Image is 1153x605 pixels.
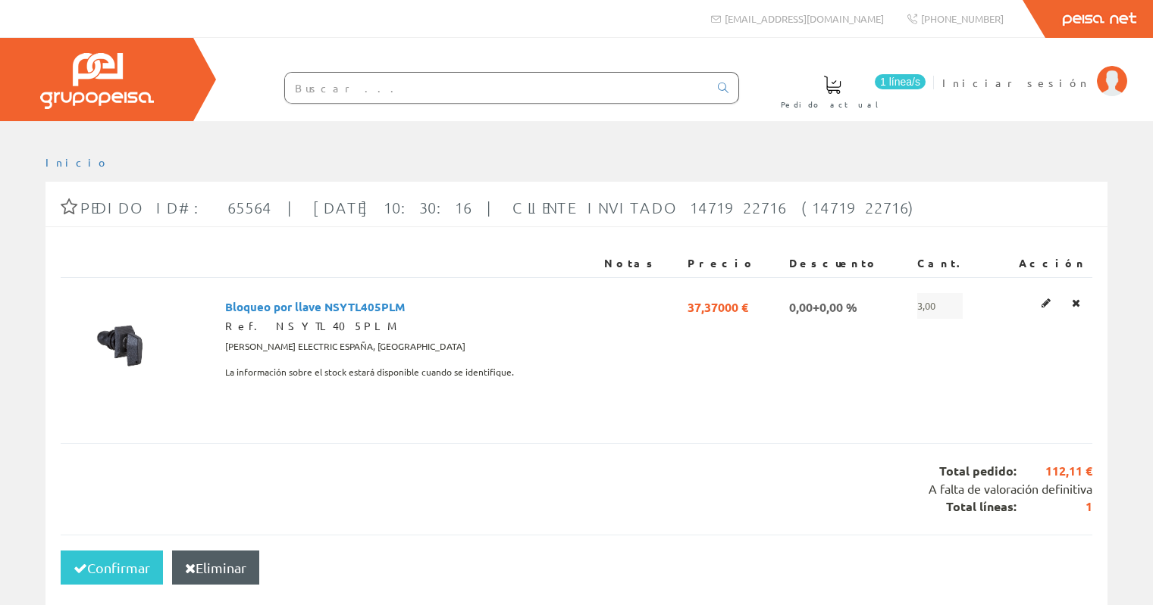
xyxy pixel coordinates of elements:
span: 1 línea/s [875,74,926,89]
th: Precio [681,250,783,277]
span: 0,00+0,00 % [789,293,857,319]
a: Editar [1037,293,1055,313]
span: 1 [1017,498,1092,516]
button: Confirmar [61,550,163,585]
span: Iniciar sesión [942,75,1089,90]
img: Foto artículo Bloqueo por llave NSYTL405PLM (150x150) [67,293,180,407]
div: Ref. NSYTL405PLM [225,319,592,334]
a: Inicio [45,155,110,169]
span: Pedido actual [781,97,884,112]
th: Cant. [911,250,992,277]
span: 3,00 [917,293,963,319]
span: [EMAIL_ADDRESS][DOMAIN_NAME] [725,12,884,25]
a: 1 línea/s Pedido actual [766,63,929,118]
span: 37,37000 € [688,293,748,319]
span: La información sobre el stock estará disponible cuando se identifique. [225,360,514,385]
span: Pedido ID#: 65564 | [DATE] 10:30:16 | Cliente Invitado 1471922716 (1471922716) [80,198,920,217]
span: Bloqueo por llave NSYTL405PLM [225,293,405,319]
div: Total pedido: Total líneas: [61,443,1092,535]
span: [PHONE_NUMBER] [921,12,1004,25]
span: 112,11 € [1017,463,1092,480]
th: Descuento [783,250,911,277]
a: Eliminar [1067,293,1085,313]
input: Buscar ... [285,73,709,103]
th: Notas [598,250,681,277]
span: [PERSON_NAME] ELECTRIC ESPAÑA, [GEOGRAPHIC_DATA] [225,334,465,360]
button: Eliminar [172,550,259,585]
span: A falta de valoración definitiva [929,481,1092,496]
a: Iniciar sesión [942,63,1127,77]
th: Acción [992,250,1092,277]
img: Grupo Peisa [40,53,154,109]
